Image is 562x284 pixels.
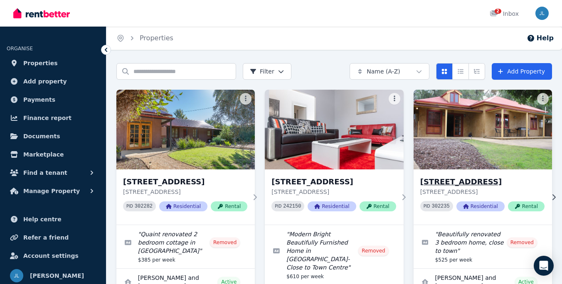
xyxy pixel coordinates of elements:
[308,201,356,211] span: Residential
[7,128,99,144] a: Documents
[283,203,301,209] code: 242150
[240,93,251,105] button: More options
[23,58,58,68] span: Properties
[7,146,99,163] a: Marketplace
[508,201,545,211] span: Rental
[468,63,485,80] button: Expanded list view
[271,176,396,188] h3: [STREET_ADDRESS]
[23,168,67,178] span: Find a tenant
[140,34,173,42] a: Properties
[424,204,430,208] small: PID
[7,164,99,181] button: Find a tenant
[537,93,549,105] button: More options
[23,76,67,86] span: Add property
[7,91,99,108] a: Payments
[7,183,99,199] button: Manage Property
[13,7,70,20] img: RentBetter
[495,9,501,14] span: 2
[432,203,450,209] code: 302235
[527,33,554,43] button: Help
[436,63,453,80] button: Card view
[414,225,552,268] a: Edit listing: Beautifully renovated 3 bedroom home, close to town
[123,176,247,188] h3: [STREET_ADDRESS]
[116,90,255,225] a: 3 Second Street, Gawler South[STREET_ADDRESS][STREET_ADDRESS]PID 302282ResidentialRental
[410,88,555,171] img: 19A Gawler Terrace, Gawler South
[23,186,80,196] span: Manage Property
[116,90,255,169] img: 3 Second Street, Gawler South
[350,63,429,80] button: Name (A-Z)
[23,95,55,105] span: Payments
[126,204,133,208] small: PID
[271,188,396,196] p: [STREET_ADDRESS]
[535,7,549,20] img: Jacqueline Law-Smith
[7,73,99,90] a: Add property
[360,201,396,211] span: Rental
[490,10,519,18] div: Inbox
[23,251,79,261] span: Account settings
[106,27,183,50] nav: Breadcrumb
[123,188,247,196] p: [STREET_ADDRESS]
[534,256,554,276] div: Open Intercom Messenger
[7,46,33,51] span: ORGANISE
[265,90,403,225] a: 19 Gawler Terrace, Gawler South[STREET_ADDRESS][STREET_ADDRESS]PID 242150ResidentialRental
[116,225,255,268] a: Edit listing: Quaint renovated 2 bedroom cottage in Gawler
[23,214,62,224] span: Help centre
[135,203,153,209] code: 302282
[265,90,403,169] img: 19 Gawler Terrace, Gawler South
[389,93,400,105] button: More options
[7,211,99,228] a: Help centre
[23,113,71,123] span: Finance report
[7,110,99,126] a: Finance report
[7,247,99,264] a: Account settings
[7,55,99,71] a: Properties
[7,229,99,246] a: Refer a friend
[23,149,64,159] span: Marketplace
[275,204,281,208] small: PID
[436,63,485,80] div: View options
[452,63,469,80] button: Compact list view
[250,67,274,76] span: Filter
[211,201,247,211] span: Rental
[243,63,291,80] button: Filter
[414,90,552,225] a: 19A Gawler Terrace, Gawler South[STREET_ADDRESS][STREET_ADDRESS]PID 302235ResidentialRental
[23,233,69,242] span: Refer a friend
[420,176,545,188] h3: [STREET_ADDRESS]
[10,269,23,282] img: Jacqueline Law-Smith
[367,67,400,76] span: Name (A-Z)
[30,271,84,281] span: [PERSON_NAME]
[23,131,60,141] span: Documents
[420,188,545,196] p: [STREET_ADDRESS]
[456,201,505,211] span: Residential
[159,201,207,211] span: Residential
[492,63,552,80] a: Add Property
